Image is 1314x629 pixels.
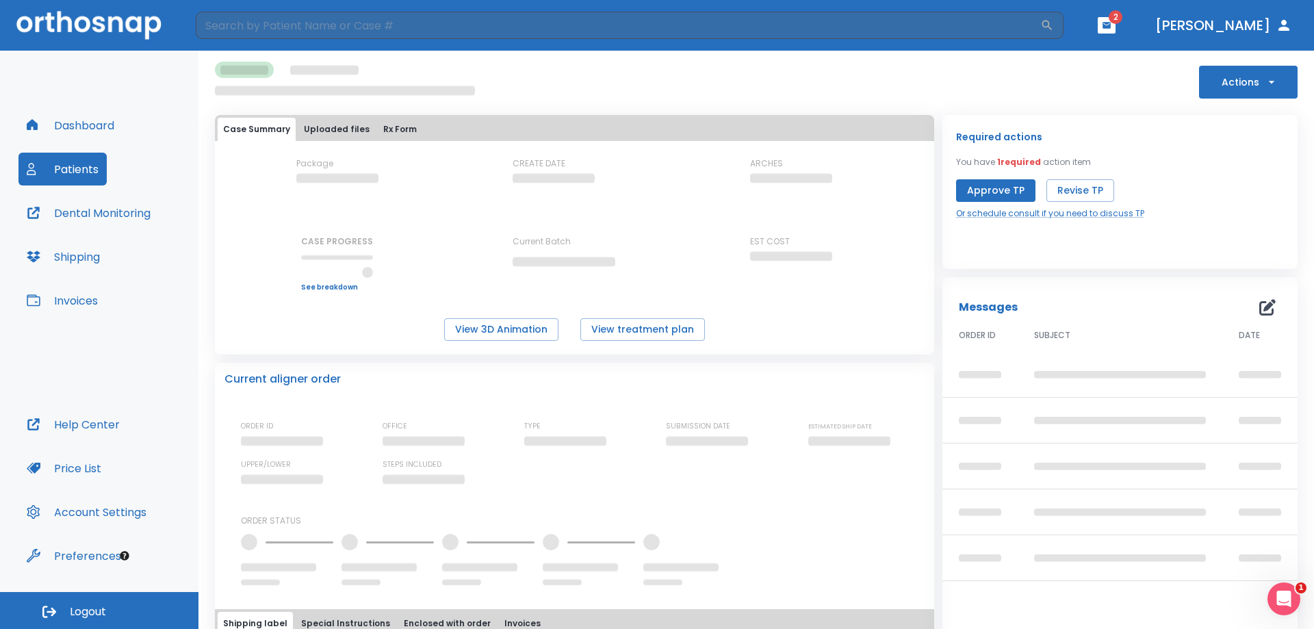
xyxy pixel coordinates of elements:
[513,157,565,170] p: CREATE DATE
[298,118,375,141] button: Uploaded files
[301,283,373,292] a: See breakdown
[513,235,636,248] p: Current Batch
[959,329,996,342] span: ORDER ID
[956,129,1042,145] p: Required actions
[808,420,872,433] p: ESTIMATED SHIP DATE
[18,109,123,142] button: Dashboard
[70,604,106,619] span: Logout
[18,196,159,229] button: Dental Monitoring
[218,118,931,141] div: tabs
[956,156,1091,168] p: You have action item
[18,539,129,572] button: Preferences
[378,118,422,141] button: Rx Form
[956,207,1144,220] a: Or schedule consult if you need to discuss TP
[224,371,341,387] p: Current aligner order
[18,452,109,485] button: Price List
[18,496,155,528] button: Account Settings
[666,420,730,433] p: SUBMISSION DATE
[1199,66,1298,99] button: Actions
[218,118,296,141] button: Case Summary
[241,420,273,433] p: ORDER ID
[524,420,541,433] p: TYPE
[241,459,291,471] p: UPPER/LOWER
[1267,582,1300,615] iframe: Intercom live chat
[196,12,1040,39] input: Search by Patient Name or Case #
[118,550,131,562] div: Tooltip anchor
[580,318,705,341] button: View treatment plan
[296,157,333,170] p: Package
[1034,329,1070,342] span: SUBJECT
[750,235,790,248] p: EST COST
[1109,10,1122,24] span: 2
[1296,582,1306,593] span: 1
[997,156,1041,168] span: 1 required
[383,420,407,433] p: OFFICE
[444,318,558,341] button: View 3D Animation
[18,408,128,441] button: Help Center
[16,11,162,39] img: Orthosnap
[241,515,925,527] p: ORDER STATUS
[301,235,373,248] p: CASE PROGRESS
[383,459,441,471] p: STEPS INCLUDED
[18,153,107,185] button: Patients
[956,179,1035,202] button: Approve TP
[1150,13,1298,38] button: [PERSON_NAME]
[750,157,783,170] p: ARCHES
[18,284,106,317] button: Invoices
[959,299,1018,316] p: Messages
[1239,329,1260,342] span: DATE
[18,240,108,273] button: Shipping
[1046,179,1114,202] button: Revise TP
